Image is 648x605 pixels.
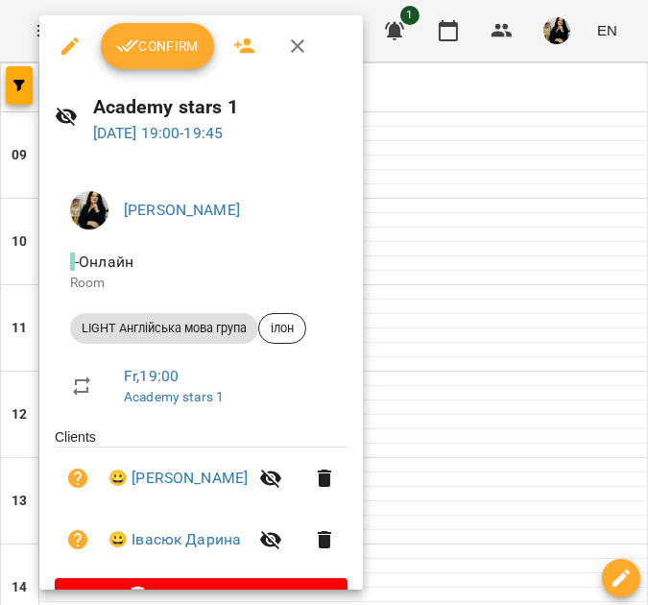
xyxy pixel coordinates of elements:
[70,253,137,271] span: - Онлайн
[55,517,101,563] button: Unpaid. Bill the attendance?
[124,367,179,385] a: Fr , 19:00
[116,35,199,58] span: Confirm
[93,124,224,142] a: [DATE] 19:00-19:45
[101,23,214,69] button: Confirm
[124,201,240,219] a: [PERSON_NAME]
[55,455,101,501] button: Unpaid. Bill the attendance?
[93,92,348,122] h6: Academy stars 1
[258,313,306,344] div: ілон
[108,528,241,551] a: 😀 Івасюк Дарина
[70,274,332,293] p: Room
[108,467,248,490] a: 😀 [PERSON_NAME]
[259,320,305,337] span: ілон
[70,320,258,337] span: LIGHT Англійська мова група
[124,389,224,404] a: Academy stars 1
[70,191,108,230] img: 5a716dbadec203ee96fd677978d7687f.jpg
[55,427,348,577] ul: Clients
